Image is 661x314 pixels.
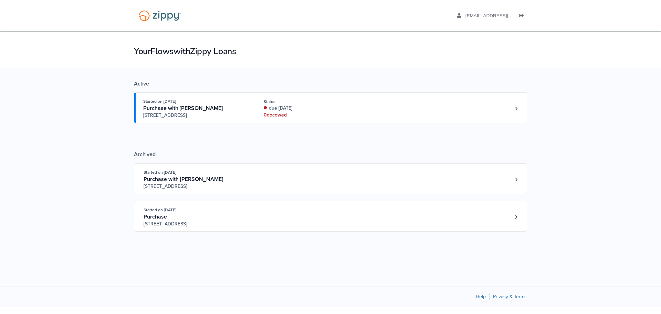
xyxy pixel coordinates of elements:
span: kalamazoothumper1@gmail.com [465,13,544,18]
a: Log out [519,13,527,20]
span: Purchase with [PERSON_NAME] [144,176,223,183]
img: Logo [134,7,186,24]
span: Purchase [144,213,167,220]
a: Open loan 4183644 [134,163,527,194]
span: Purchase with [PERSON_NAME] [143,105,223,112]
a: Loan number 4162342 [511,212,521,222]
div: Active [134,80,527,87]
a: Loan number 4190800 [511,103,521,114]
span: [STREET_ADDRESS] [143,112,248,119]
a: Privacy & Terms [493,294,527,300]
div: Status [264,99,356,105]
div: 0 doc owed [264,112,356,119]
a: edit profile [457,13,544,20]
a: Open loan 4162342 [134,201,527,232]
h1: Your Flows with Zippy Loans [134,45,527,57]
span: Started on [DATE] [144,170,176,175]
a: Open loan 4190800 [134,92,527,123]
span: [STREET_ADDRESS] [144,183,249,190]
a: Loan number 4183644 [511,174,521,185]
div: Archived [134,151,527,158]
a: Help [476,294,486,300]
div: due [DATE] [264,105,356,112]
span: Started on [DATE] [144,207,176,212]
span: Started on [DATE] [143,99,176,104]
span: [STREET_ADDRESS] [144,221,249,227]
